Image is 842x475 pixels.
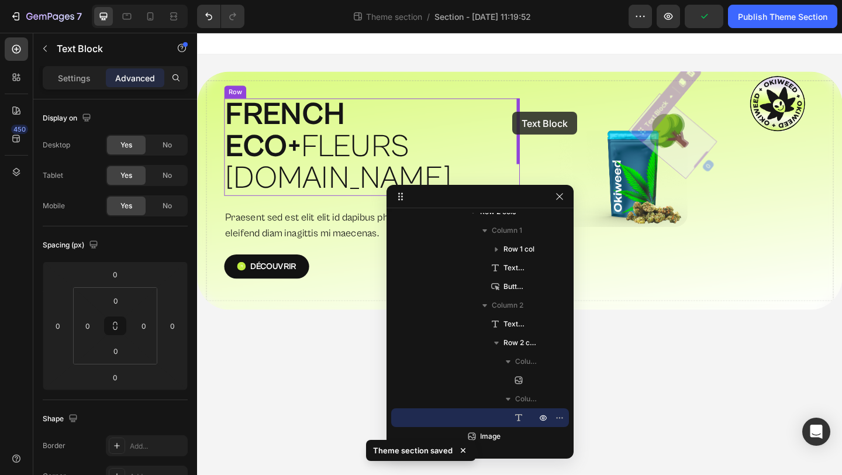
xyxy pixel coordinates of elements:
button: 7 [5,5,87,28]
span: Text Block [503,318,524,330]
input: 0 [103,369,127,386]
div: 450 [11,125,28,134]
span: No [163,140,172,150]
div: Undo/Redo [197,5,244,28]
span: Yes [120,170,132,181]
input: 0px [135,317,153,335]
div: Border [43,440,65,451]
span: No [163,170,172,181]
input: 0 [49,317,67,335]
p: Settings [58,72,91,84]
span: Button [503,281,524,292]
input: 0 [164,317,181,335]
div: Publish Theme Section [738,11,827,23]
span: Yes [120,201,132,211]
p: Theme section saved [373,445,453,456]
div: Open Intercom Messenger [802,418,830,446]
span: Section - [DATE] 11:19:52 [434,11,531,23]
input: 0px [104,342,127,360]
span: Row 2 cols [503,337,539,349]
span: Yes [120,140,132,150]
p: 7 [77,9,82,23]
p: Advanced [115,72,155,84]
input: 0px [104,292,127,309]
button: Publish Theme Section [728,5,837,28]
div: Mobile [43,201,65,211]
span: Column 1 [515,356,539,367]
span: Row 1 col [503,243,534,255]
span: Theme section [364,11,425,23]
div: Display on [43,111,94,126]
div: Spacing (px) [43,237,101,253]
span: Column 2 [492,300,523,311]
span: Column 2 [515,393,539,405]
div: Tablet [43,170,63,181]
input: 0 [103,266,127,283]
span: / [427,11,430,23]
div: Shape [43,411,80,427]
div: Add... [130,441,185,452]
span: Text Block [503,262,524,274]
span: Image [480,431,501,442]
span: Column 1 [492,225,522,236]
p: Text Block [57,42,156,56]
input: 0px [79,317,96,335]
div: Desktop [43,140,70,150]
span: No [163,201,172,211]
